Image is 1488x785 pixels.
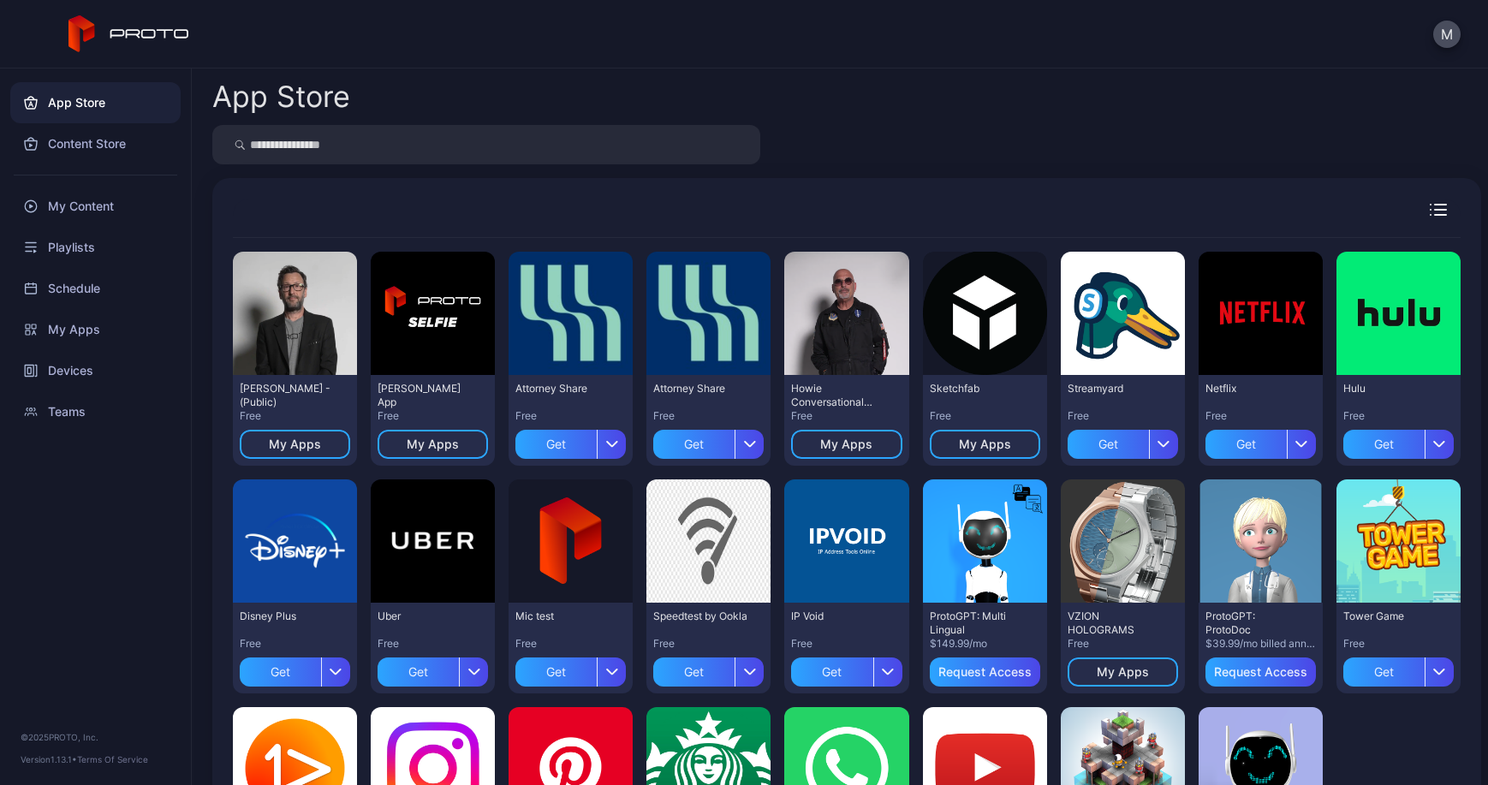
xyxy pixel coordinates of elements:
[1068,657,1178,687] button: My Apps
[820,437,872,451] div: My Apps
[269,437,321,451] div: My Apps
[653,637,764,651] div: Free
[930,409,1040,423] div: Free
[10,391,181,432] a: Teams
[240,610,334,623] div: Disney Plus
[1433,21,1461,48] button: M
[378,657,459,687] div: Get
[1205,610,1300,637] div: ProtoGPT: ProtoDoc
[1343,657,1425,687] div: Get
[1205,657,1316,687] button: Request Access
[378,651,488,687] button: Get
[653,423,764,459] button: Get
[378,430,488,459] button: My Apps
[1068,382,1162,395] div: Streamyard
[1343,430,1425,459] div: Get
[653,430,735,459] div: Get
[1205,423,1316,459] button: Get
[959,437,1011,451] div: My Apps
[791,657,872,687] div: Get
[240,409,350,423] div: Free
[653,651,764,687] button: Get
[1343,423,1454,459] button: Get
[10,350,181,391] a: Devices
[930,382,1024,395] div: Sketchfab
[1205,409,1316,423] div: Free
[1068,430,1149,459] div: Get
[1097,665,1149,679] div: My Apps
[1343,610,1437,623] div: Tower Game
[791,637,902,651] div: Free
[1068,610,1162,637] div: VZION HOLOGRAMS
[378,610,472,623] div: Uber
[378,382,472,409] div: David Selfie App
[515,657,597,687] div: Get
[930,637,1040,651] div: $149.99/mo
[10,123,181,164] a: Content Store
[1205,637,1316,651] div: $39.99/mo billed annually
[1068,409,1178,423] div: Free
[240,382,334,409] div: David N Persona - (Public)
[930,610,1024,637] div: ProtoGPT: Multi Lingual
[930,657,1040,687] button: Request Access
[1068,423,1178,459] button: Get
[1343,637,1454,651] div: Free
[1068,637,1178,651] div: Free
[10,268,181,309] a: Schedule
[653,657,735,687] div: Get
[791,610,885,623] div: IP Void
[938,665,1032,679] div: Request Access
[10,82,181,123] a: App Store
[212,82,350,111] div: App Store
[791,430,902,459] button: My Apps
[515,610,610,623] div: Mic test
[930,430,1040,459] button: My Apps
[515,430,597,459] div: Get
[21,730,170,744] div: © 2025 PROTO, Inc.
[791,409,902,423] div: Free
[1205,382,1300,395] div: Netflix
[240,637,350,651] div: Free
[1343,382,1437,395] div: Hulu
[515,423,626,459] button: Get
[378,637,488,651] div: Free
[515,651,626,687] button: Get
[653,382,747,395] div: Attorney Share
[240,657,321,687] div: Get
[1343,651,1454,687] button: Get
[515,409,626,423] div: Free
[653,409,764,423] div: Free
[21,754,77,764] span: Version 1.13.1 •
[791,382,885,409] div: Howie Conversational Persona - (Proto Internal)
[10,309,181,350] a: My Apps
[240,651,350,687] button: Get
[515,382,610,395] div: Attorney Share
[1343,409,1454,423] div: Free
[1214,665,1307,679] div: Request Access
[1205,430,1287,459] div: Get
[10,186,181,227] a: My Content
[407,437,459,451] div: My Apps
[515,637,626,651] div: Free
[77,754,148,764] a: Terms Of Service
[791,651,902,687] button: Get
[653,610,747,623] div: Speedtest by Ookla
[378,409,488,423] div: Free
[240,430,350,459] button: My Apps
[10,227,181,268] a: Playlists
